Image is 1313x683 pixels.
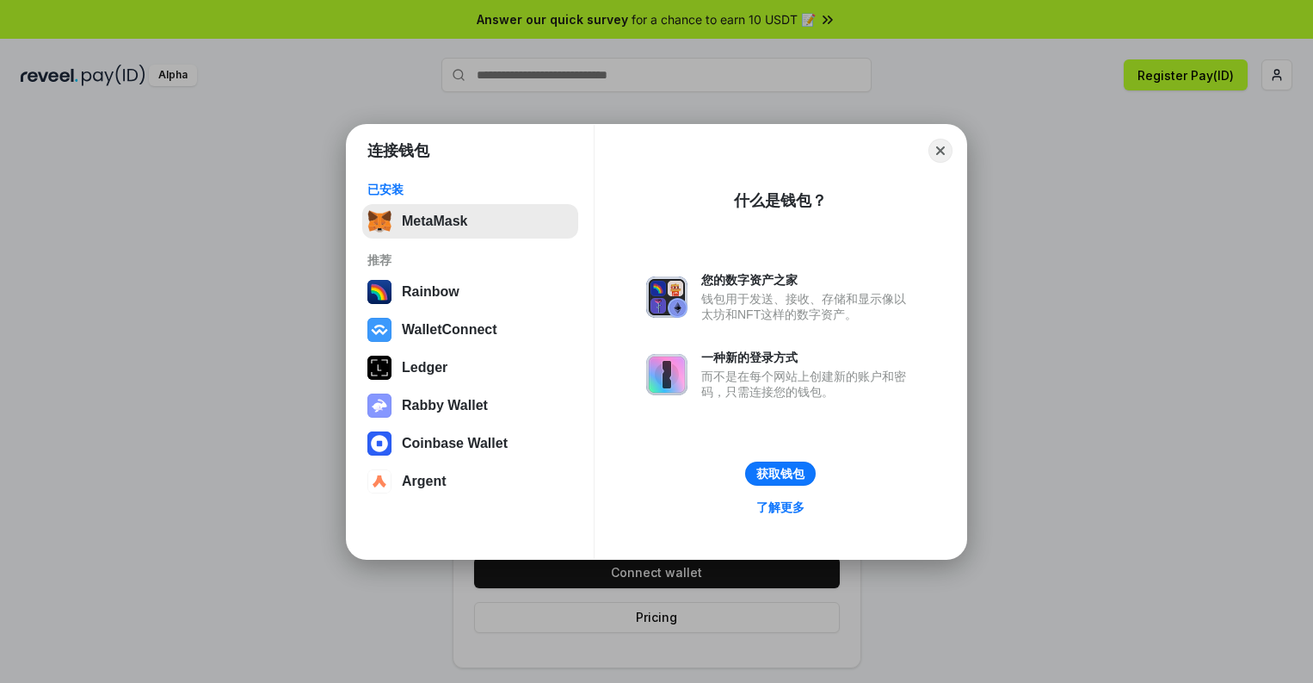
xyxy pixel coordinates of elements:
img: svg+xml,%3Csvg%20xmlns%3D%22http%3A%2F%2Fwww.w3.org%2F2000%2Fsvg%22%20fill%3D%22none%22%20viewBox... [646,354,687,395]
div: Rabby Wallet [402,398,488,413]
div: Argent [402,474,447,489]
div: 什么是钱包？ [734,190,827,211]
img: svg+xml,%3Csvg%20width%3D%2228%22%20height%3D%2228%22%20viewBox%3D%220%200%2028%2028%22%20fill%3D... [367,432,391,456]
button: Rainbow [362,275,578,309]
button: Coinbase Wallet [362,426,578,461]
div: 已安装 [367,182,573,197]
img: svg+xml,%3Csvg%20xmlns%3D%22http%3A%2F%2Fwww.w3.org%2F2000%2Fsvg%22%20fill%3D%22none%22%20viewBox... [367,394,391,418]
img: svg+xml,%3Csvg%20xmlns%3D%22http%3A%2F%2Fwww.w3.org%2F2000%2Fsvg%22%20fill%3D%22none%22%20viewBox... [646,276,687,318]
button: WalletConnect [362,313,578,347]
div: 了解更多 [756,500,804,515]
div: 您的数字资产之家 [701,272,915,288]
div: 而不是在每个网站上创建新的账户和密码，只需连接您的钱包。 [701,369,915,400]
a: 了解更多 [746,496,815,518]
div: Rainbow [402,284,459,300]
div: 获取钱包 [756,466,804,481]
img: svg+xml,%3Csvg%20width%3D%2228%22%20height%3D%2228%22%20viewBox%3D%220%200%2028%2028%22%20fill%3D... [367,318,391,342]
div: 钱包用于发送、接收、存储和显示像以太坊和NFT这样的数字资产。 [701,291,915,322]
button: Ledger [362,351,578,385]
div: 一种新的登录方式 [701,350,915,365]
img: svg+xml,%3Csvg%20xmlns%3D%22http%3A%2F%2Fwww.w3.org%2F2000%2Fsvg%22%20width%3D%2228%22%20height%3... [367,356,391,380]
button: 获取钱包 [745,462,816,486]
div: Ledger [402,360,447,376]
div: WalletConnect [402,322,497,338]
button: Rabby Wallet [362,388,578,423]
img: svg+xml,%3Csvg%20width%3D%2228%22%20height%3D%2228%22%20viewBox%3D%220%200%2028%2028%22%20fill%3D... [367,469,391,494]
div: Coinbase Wallet [402,436,508,451]
h1: 连接钱包 [367,140,429,161]
button: MetaMask [362,204,578,239]
div: MetaMask [402,214,467,229]
button: Argent [362,464,578,499]
div: 推荐 [367,252,573,268]
img: svg+xml,%3Csvg%20width%3D%22120%22%20height%3D%22120%22%20viewBox%3D%220%200%20120%20120%22%20fil... [367,280,391,304]
img: svg+xml,%3Csvg%20fill%3D%22none%22%20height%3D%2233%22%20viewBox%3D%220%200%2035%2033%22%20width%... [367,209,391,233]
button: Close [928,139,952,163]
